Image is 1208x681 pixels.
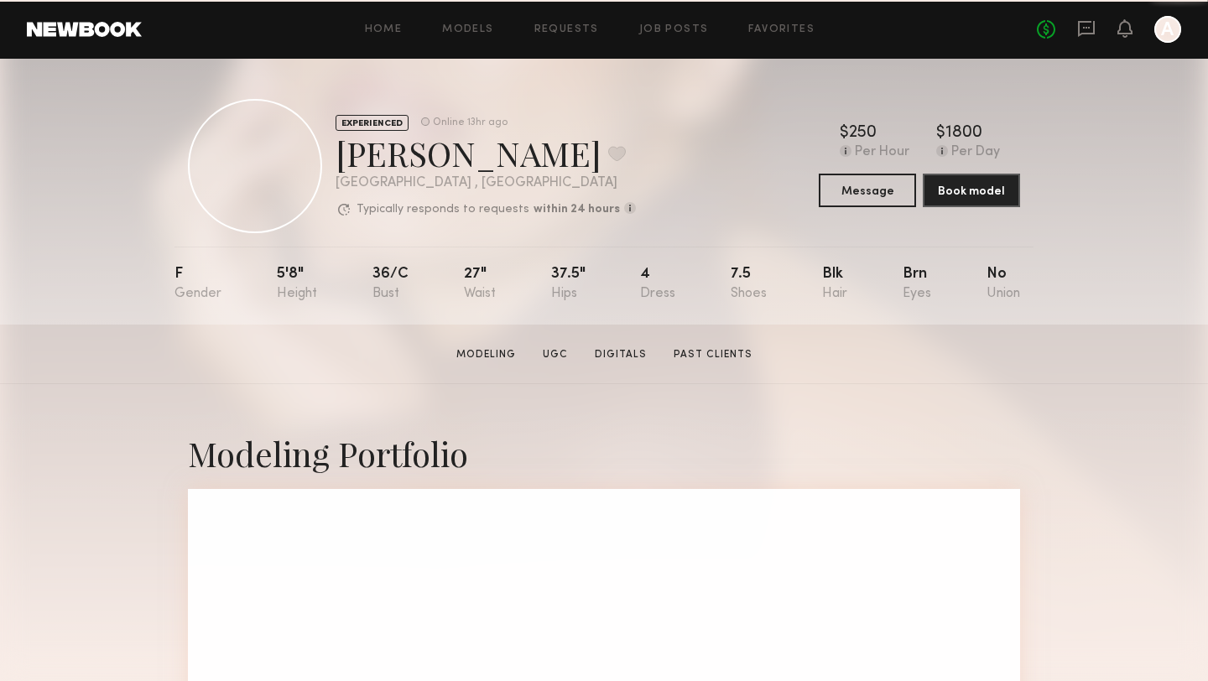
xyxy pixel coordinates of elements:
div: No [987,267,1020,301]
button: Book model [923,174,1020,207]
a: Requests [534,24,599,35]
a: Modeling [450,347,523,362]
div: Modeling Portfolio [188,431,1020,476]
div: [PERSON_NAME] [336,131,636,175]
div: $ [936,125,945,142]
a: UGC [536,347,575,362]
a: Digitals [588,347,653,362]
a: A [1154,16,1181,43]
div: 27" [464,267,496,301]
div: Online 13hr ago [433,117,508,128]
div: 4 [640,267,675,301]
div: F [174,267,221,301]
a: Past Clients [667,347,759,362]
a: Favorites [748,24,815,35]
div: 37.5" [551,267,586,301]
a: Home [365,24,403,35]
div: Per Day [951,145,1000,160]
div: 5'8" [277,267,317,301]
div: Blk [822,267,847,301]
div: 7.5 [731,267,767,301]
b: within 24 hours [534,204,620,216]
div: 36/c [372,267,409,301]
p: Typically responds to requests [357,204,529,216]
div: [GEOGRAPHIC_DATA] , [GEOGRAPHIC_DATA] [336,176,636,190]
a: Job Posts [639,24,709,35]
div: 250 [849,125,877,142]
button: Message [819,174,916,207]
div: Per Hour [855,145,909,160]
div: Brn [903,267,931,301]
div: EXPERIENCED [336,115,409,131]
div: 1800 [945,125,982,142]
a: Models [442,24,493,35]
div: $ [840,125,849,142]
